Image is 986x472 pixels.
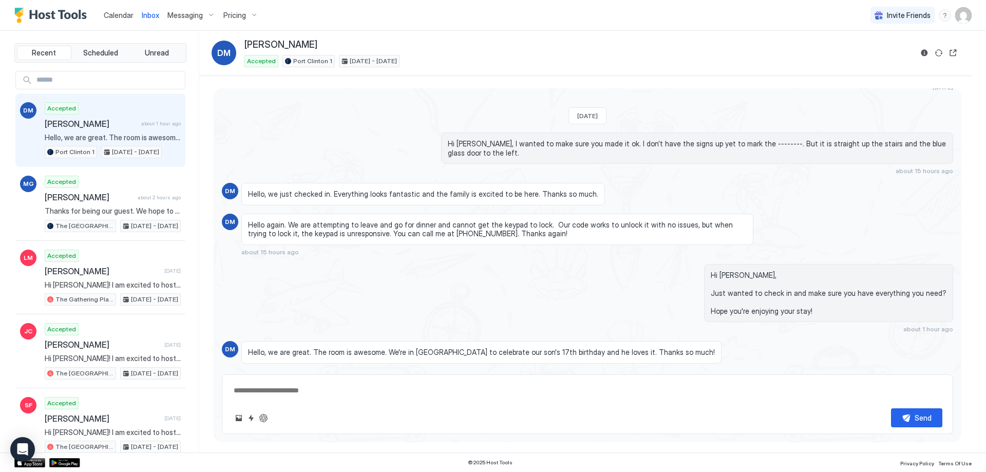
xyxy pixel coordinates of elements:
[131,295,178,304] span: [DATE] - [DATE]
[45,119,137,129] span: [PERSON_NAME]
[217,47,231,59] span: DM
[164,342,181,348] span: [DATE]
[891,408,942,427] button: Send
[14,43,186,63] div: tab-group
[45,280,181,290] span: Hi [PERSON_NAME]! I am excited to host you at The Gathering Place! LOCATION: [STREET_ADDRESS] KEY...
[17,46,71,60] button: Recent
[49,458,80,467] a: Google Play Store
[129,46,184,60] button: Unread
[131,369,178,378] span: [DATE] - [DATE]
[47,177,76,186] span: Accepted
[112,147,159,157] span: [DATE] - [DATE]
[47,251,76,260] span: Accepted
[293,56,332,66] span: Port Clinton 1
[23,179,34,188] span: MG
[24,327,32,336] span: JC
[14,8,91,23] a: Host Tools Logo
[938,457,972,468] a: Terms Of Use
[104,10,134,21] a: Calendar
[45,133,181,142] span: Hello, we are great. The room is awesome. We're in [GEOGRAPHIC_DATA] to celebrate our son's 17th ...
[32,48,56,58] span: Recent
[14,458,45,467] a: App Store
[23,106,33,115] span: DM
[225,217,235,226] span: DM
[47,104,76,113] span: Accepted
[248,348,715,357] span: Hello, we are great. The room is awesome. We're in [GEOGRAPHIC_DATA] to celebrate our son's 17th ...
[141,120,181,127] span: about 1 hour ago
[711,271,946,316] span: Hi [PERSON_NAME], Just wanted to check in and make sure you have everything you need? Hope you're...
[47,399,76,408] span: Accepted
[45,428,181,437] span: Hi [PERSON_NAME]! I am excited to host you at The [GEOGRAPHIC_DATA]! LOCATION: [STREET_ADDRESS] K...
[350,56,397,66] span: [DATE] - [DATE]
[55,442,113,451] span: The [GEOGRAPHIC_DATA]
[55,221,113,231] span: The [GEOGRAPHIC_DATA]
[900,460,934,466] span: Privacy Policy
[10,437,35,462] div: Open Intercom Messenger
[896,167,953,175] span: about 15 hours ago
[900,457,934,468] a: Privacy Policy
[225,345,235,354] span: DM
[55,295,113,304] span: The Gathering Place
[104,11,134,20] span: Calendar
[55,369,113,378] span: The [GEOGRAPHIC_DATA]
[938,460,972,466] span: Terms Of Use
[55,147,94,157] span: Port Clinton 1
[45,192,134,202] span: [PERSON_NAME]
[223,11,246,20] span: Pricing
[47,325,76,334] span: Accepted
[131,221,178,231] span: [DATE] - [DATE]
[233,412,245,424] button: Upload image
[468,459,513,466] span: © 2025 Host Tools
[45,413,160,424] span: [PERSON_NAME]
[142,10,159,21] a: Inbox
[45,354,181,363] span: Hi [PERSON_NAME]! I am excited to host you at The [GEOGRAPHIC_DATA]! LOCATION: [STREET_ADDRESS] K...
[73,46,128,60] button: Scheduled
[245,412,257,424] button: Quick reply
[915,412,932,423] div: Send
[138,194,181,201] span: about 2 hours ago
[241,248,299,256] span: about 15 hours ago
[164,268,181,274] span: [DATE]
[167,11,203,20] span: Messaging
[131,442,178,451] span: [DATE] - [DATE]
[577,112,598,120] span: [DATE]
[142,11,159,20] span: Inbox
[257,412,270,424] button: ChatGPT Auto Reply
[248,190,598,199] span: Hello, we just checked in. Everything looks fantastic and the family is excited to be here. Thank...
[25,401,32,410] span: SF
[248,220,747,238] span: Hello again. We are attempting to leave and go for dinner and cannot get the keypad to lock. Our ...
[45,266,160,276] span: [PERSON_NAME]
[903,325,953,333] span: about 1 hour ago
[145,48,169,58] span: Unread
[448,139,946,157] span: Hi [PERSON_NAME], I wanted to make sure you made it ok. I don’t have the signs up yet to mark the...
[32,71,185,89] input: Input Field
[45,339,160,350] span: [PERSON_NAME]
[225,186,235,196] span: DM
[244,39,317,51] span: [PERSON_NAME]
[164,415,181,422] span: [DATE]
[83,48,118,58] span: Scheduled
[24,253,33,262] span: LM
[45,206,181,216] span: Thanks for being our guest. We hope to host you again! I’ll send the crew over to fix the roof.
[247,56,276,66] span: Accepted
